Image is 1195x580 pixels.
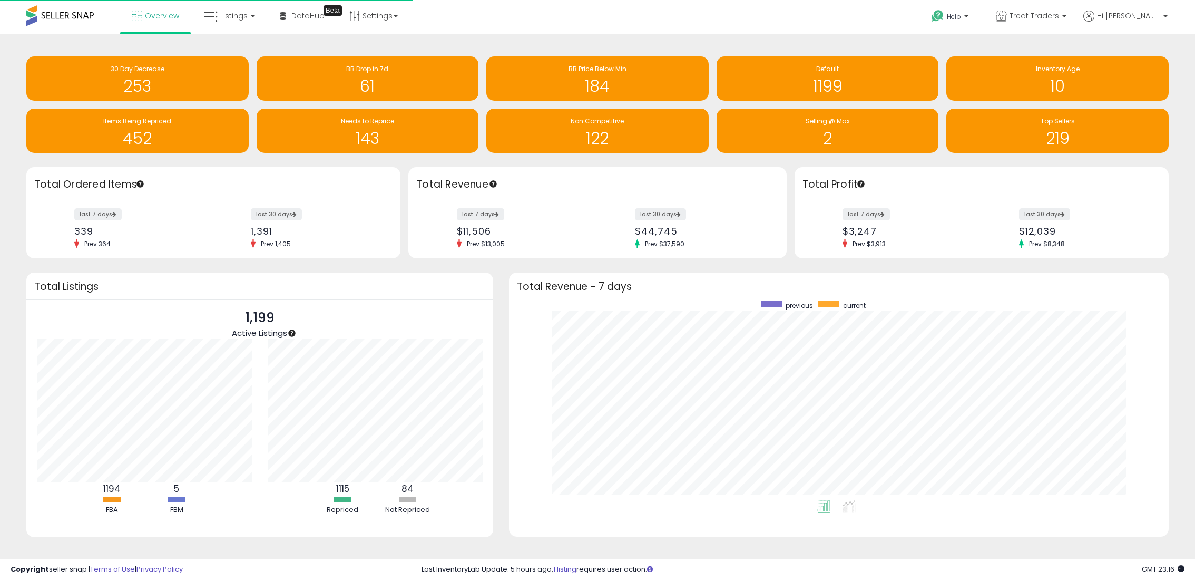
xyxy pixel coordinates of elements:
a: BB Price Below Min 184 [486,56,709,101]
span: BB Drop in 7d [346,64,388,73]
label: last 7 days [843,208,890,220]
a: Top Sellers 219 [946,109,1169,153]
div: $12,039 [1019,226,1150,237]
div: Tooltip anchor [324,5,342,16]
strong: Copyright [11,564,49,574]
div: $44,745 [635,226,768,237]
div: FBM [145,505,208,515]
a: Inventory Age 10 [946,56,1169,101]
span: previous [786,301,813,310]
div: Last InventoryLab Update: 5 hours ago, requires user action. [422,565,1184,575]
a: Non Competitive 122 [486,109,709,153]
h1: 143 [262,130,474,147]
h1: 219 [952,130,1163,147]
div: $11,506 [457,226,590,237]
span: Prev: $8,348 [1024,239,1070,248]
label: last 7 days [74,208,122,220]
h1: 122 [492,130,703,147]
div: Repriced [311,505,374,515]
p: 1,199 [232,308,287,328]
span: Prev: 364 [79,239,116,248]
a: Privacy Policy [136,564,183,574]
h1: 10 [952,78,1163,95]
span: Treat Traders [1010,11,1059,21]
h1: 253 [32,78,243,95]
span: Items Being Repriced [103,117,171,125]
a: Selling @ Max 2 [717,109,939,153]
span: Prev: $3,913 [847,239,891,248]
h1: 2 [722,130,934,147]
a: Needs to Reprice 143 [257,109,479,153]
b: 5 [174,482,179,495]
b: 84 [401,482,414,495]
div: seller snap | | [11,565,183,575]
a: BB Drop in 7d 61 [257,56,479,101]
span: Help [947,12,961,21]
h3: Total Revenue - 7 days [517,283,1161,291]
h1: 184 [492,78,703,95]
h1: 61 [262,78,474,95]
div: Tooltip anchor [856,179,866,189]
h3: Total Revenue [416,177,779,192]
span: 2025-09-9 23:16 GMT [1142,564,1184,574]
a: Hi [PERSON_NAME] [1083,11,1168,34]
span: Overview [145,11,179,21]
div: 339 [74,226,205,237]
label: last 30 days [251,208,302,220]
span: Listings [220,11,248,21]
b: 1115 [336,482,349,495]
div: Tooltip anchor [287,328,297,338]
h1: 452 [32,130,243,147]
span: Default [816,64,839,73]
span: Selling @ Max [806,117,850,125]
a: 30 Day Decrease 253 [26,56,249,101]
label: last 7 days [457,208,504,220]
div: FBA [80,505,143,515]
span: Prev: $37,590 [640,239,690,248]
span: Active Listings [232,327,287,339]
div: 1,391 [251,226,382,237]
i: Click here to read more about un-synced listings. [647,566,653,573]
span: Needs to Reprice [341,117,394,125]
a: Default 1199 [717,56,939,101]
a: 1 listing [553,564,576,574]
i: Get Help [931,9,944,23]
div: $3,247 [843,226,974,237]
a: Terms of Use [90,564,135,574]
h3: Total Listings [34,283,485,291]
span: Top Sellers [1041,117,1075,125]
span: Prev: 1,405 [256,239,296,248]
div: Tooltip anchor [135,179,145,189]
span: Prev: $13,005 [462,239,510,248]
span: DataHub [291,11,325,21]
label: last 30 days [1019,208,1070,220]
b: 1194 [103,482,121,495]
span: Inventory Age [1036,64,1080,73]
span: 30 Day Decrease [111,64,164,73]
h3: Total Profit [802,177,1161,192]
span: BB Price Below Min [569,64,626,73]
span: current [843,301,866,310]
div: Not Repriced [376,505,439,515]
span: Hi [PERSON_NAME] [1097,11,1160,21]
div: Tooltip anchor [488,179,498,189]
label: last 30 days [635,208,686,220]
h3: Total Ordered Items [34,177,393,192]
a: Items Being Repriced 452 [26,109,249,153]
a: Help [923,2,979,34]
h1: 1199 [722,78,934,95]
span: Non Competitive [571,117,624,125]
